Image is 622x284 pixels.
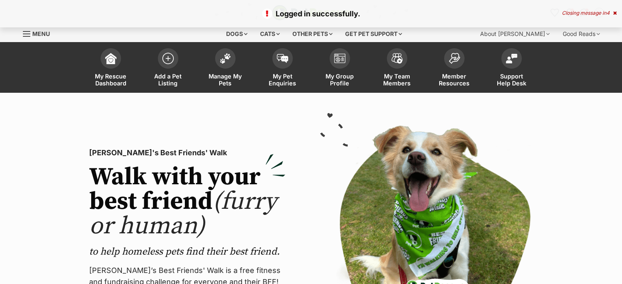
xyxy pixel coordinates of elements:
h2: Walk with your best friend [89,165,285,239]
p: [PERSON_NAME]'s Best Friends' Walk [89,147,285,159]
img: team-members-icon-5396bd8760b3fe7c0b43da4ab00e1e3bb1a5d9ba89233759b79545d2d3fc5d0d.svg [391,53,403,64]
a: Manage My Pets [197,44,254,93]
img: manage-my-pets-icon-02211641906a0b7f246fdf0571729dbe1e7629f14944591b6c1af311fb30b64b.svg [220,53,231,64]
img: add-pet-listing-icon-0afa8454b4691262ce3f59096e99ab1cd57d4a30225e0717b998d2c9b9846f56.svg [162,53,174,64]
a: My Pet Enquiries [254,44,311,93]
img: member-resources-icon-8e73f808a243e03378d46382f2149f9095a855e16c252ad45f914b54edf8863c.svg [449,53,460,64]
span: Add a Pet Listing [150,73,186,87]
span: My Group Profile [321,73,358,87]
a: My Rescue Dashboard [82,44,139,93]
p: to help homeless pets find their best friend. [89,245,285,258]
a: My Team Members [368,44,426,93]
span: Menu [32,30,50,37]
img: group-profile-icon-3fa3cf56718a62981997c0bc7e787c4b2cf8bcc04b72c1350f741eb67cf2f40e.svg [334,54,346,63]
span: My Pet Enquiries [264,73,301,87]
div: Good Reads [557,26,606,42]
div: Cats [254,26,285,42]
span: Member Resources [436,73,473,87]
span: Manage My Pets [207,73,244,87]
div: Other pets [287,26,338,42]
span: My Team Members [379,73,415,87]
img: pet-enquiries-icon-7e3ad2cf08bfb03b45e93fb7055b45f3efa6380592205ae92323e6603595dc1f.svg [277,54,288,63]
img: dashboard-icon-eb2f2d2d3e046f16d808141f083e7271f6b2e854fb5c12c21221c1fb7104beca.svg [105,53,117,64]
a: Menu [23,26,56,40]
a: My Group Profile [311,44,368,93]
a: Support Help Desk [483,44,540,93]
div: Get pet support [339,26,408,42]
span: My Rescue Dashboard [92,73,129,87]
a: Add a Pet Listing [139,44,197,93]
a: Member Resources [426,44,483,93]
span: (furry or human) [89,186,277,242]
div: About [PERSON_NAME] [474,26,555,42]
span: Support Help Desk [493,73,530,87]
div: Dogs [220,26,253,42]
img: help-desk-icon-fdf02630f3aa405de69fd3d07c3f3aa587a6932b1a1747fa1d2bba05be0121f9.svg [506,54,517,63]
